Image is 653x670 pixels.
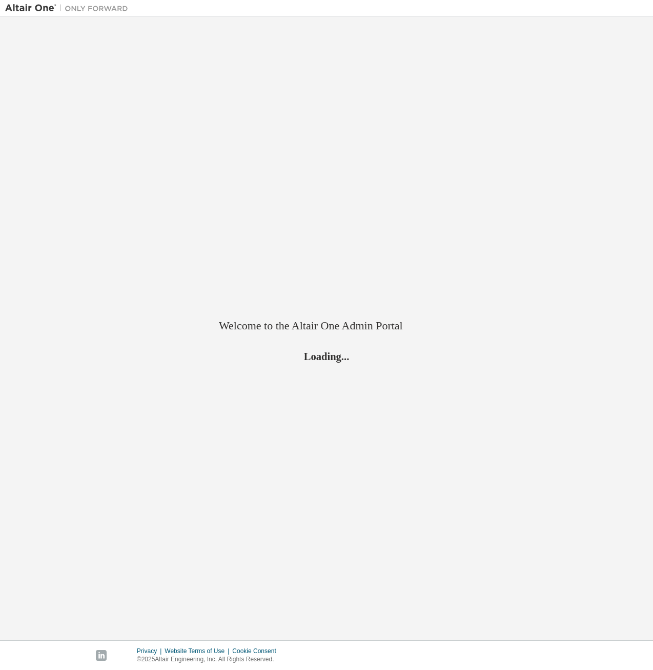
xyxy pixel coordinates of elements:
[96,650,107,661] img: linkedin.svg
[219,350,434,363] h2: Loading...
[219,319,434,333] h2: Welcome to the Altair One Admin Portal
[232,647,282,655] div: Cookie Consent
[5,3,133,13] img: Altair One
[137,655,282,664] p: © 2025 Altair Engineering, Inc. All Rights Reserved.
[165,647,232,655] div: Website Terms of Use
[137,647,165,655] div: Privacy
